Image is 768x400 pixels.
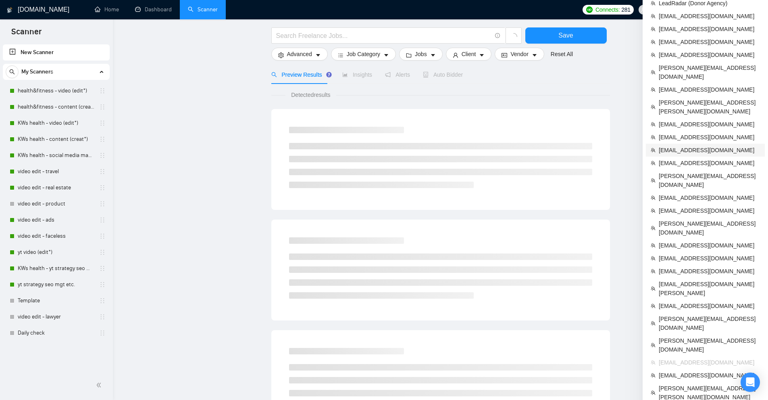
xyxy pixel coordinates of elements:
span: [EMAIL_ADDRESS][DOMAIN_NAME] [659,50,760,59]
span: [EMAIL_ADDRESS][DOMAIN_NAME] [659,133,760,142]
span: team [651,14,656,19]
span: team [651,161,656,165]
span: team [651,40,656,44]
span: [EMAIL_ADDRESS][DOMAIN_NAME] [659,206,760,215]
span: holder [99,330,106,336]
span: holder [99,152,106,159]
img: logo [7,4,12,17]
button: settingAdvancedcaret-down [271,48,328,61]
a: video edit - travel [18,163,94,180]
a: Daily check [18,325,94,341]
span: double-left [96,381,104,389]
span: team [651,135,656,140]
a: KWs health - content (creat*) [18,131,94,147]
a: video edit - faceless [18,228,94,244]
span: 281 [621,5,630,14]
span: team [651,1,656,6]
span: team [651,269,656,274]
span: Client [462,50,476,59]
span: [EMAIL_ADDRESS][DOMAIN_NAME][PERSON_NAME] [659,280,760,297]
span: [EMAIL_ADDRESS][DOMAIN_NAME] [659,38,760,46]
span: [EMAIL_ADDRESS][DOMAIN_NAME] [659,120,760,129]
span: Vendor [510,50,528,59]
span: Job Category [347,50,380,59]
li: New Scanner [3,44,110,61]
span: [PERSON_NAME][EMAIL_ADDRESS][DOMAIN_NAME] [659,314,760,332]
span: holder [99,184,106,191]
span: team [651,27,656,31]
span: [EMAIL_ADDRESS][DOMAIN_NAME] [659,358,760,367]
span: [PERSON_NAME][EMAIL_ADDRESS][DOMAIN_NAME] [659,63,760,81]
a: New Scanner [9,44,103,61]
a: Reset All [551,50,573,59]
button: folderJobscaret-down [399,48,443,61]
a: dashboardDashboard [135,6,172,13]
a: searchScanner [188,6,218,13]
span: team [651,122,656,127]
span: holder [99,265,106,272]
span: info-circle [495,33,500,38]
span: Save [558,30,573,40]
div: Tooltip anchor [325,71,333,78]
span: caret-down [383,52,389,58]
span: holder [99,136,106,142]
span: team [651,321,656,326]
span: caret-down [315,52,321,58]
span: holder [99,201,106,207]
img: upwork-logo.png [586,6,593,13]
span: team [651,87,656,92]
span: Scanner [5,26,48,43]
span: idcard [502,52,507,58]
span: Preview Results [271,71,329,78]
span: team [651,390,656,395]
span: [EMAIL_ADDRESS][DOMAIN_NAME] [659,12,760,21]
span: setting [278,52,284,58]
li: My Scanners [3,64,110,341]
span: [EMAIL_ADDRESS][DOMAIN_NAME] [659,254,760,263]
span: Detected results [285,90,336,99]
span: [EMAIL_ADDRESS][DOMAIN_NAME] [659,193,760,202]
span: team [651,148,656,153]
span: Alerts [385,71,410,78]
a: health&fitness - content (creat*) [18,99,94,115]
span: Insights [342,71,372,78]
span: Advanced [287,50,312,59]
span: team [651,226,656,230]
a: video edit - real estate [18,180,94,196]
span: holder [99,297,106,304]
span: robot [423,72,429,77]
a: video edit - product [18,196,94,212]
a: KWs health - video (edit*) [18,115,94,131]
span: bars [338,52,343,58]
span: team [651,304,656,308]
a: video edit - ads [18,212,94,228]
button: barsJob Categorycaret-down [331,48,396,61]
span: Jobs [415,50,427,59]
span: [EMAIL_ADDRESS][DOMAIN_NAME] [659,302,760,310]
span: team [651,243,656,248]
button: userClientcaret-down [446,48,492,61]
span: [PERSON_NAME][EMAIL_ADDRESS][DOMAIN_NAME] [659,219,760,237]
span: team [651,52,656,57]
span: holder [99,104,106,110]
span: [EMAIL_ADDRESS][DOMAIN_NAME] [659,25,760,34]
span: caret-down [532,52,537,58]
a: video edit - lawyer [18,309,94,325]
a: health&fitness - video (edit*) [18,83,94,99]
span: team [651,70,656,75]
span: holder [99,233,106,239]
a: KWs health - social media manag* [18,147,94,163]
span: [EMAIL_ADDRESS][DOMAIN_NAME] [659,85,760,94]
button: Save [525,27,607,44]
span: Connects: [595,5,620,14]
div: Open Intercom Messenger [741,373,760,392]
button: search [6,65,19,78]
span: team [651,178,656,183]
span: team [651,105,656,109]
span: folder [406,52,412,58]
span: [EMAIL_ADDRESS][DOMAIN_NAME] [659,371,760,380]
span: team [651,360,656,365]
span: holder [99,168,106,175]
span: team [651,373,656,378]
span: team [651,256,656,261]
